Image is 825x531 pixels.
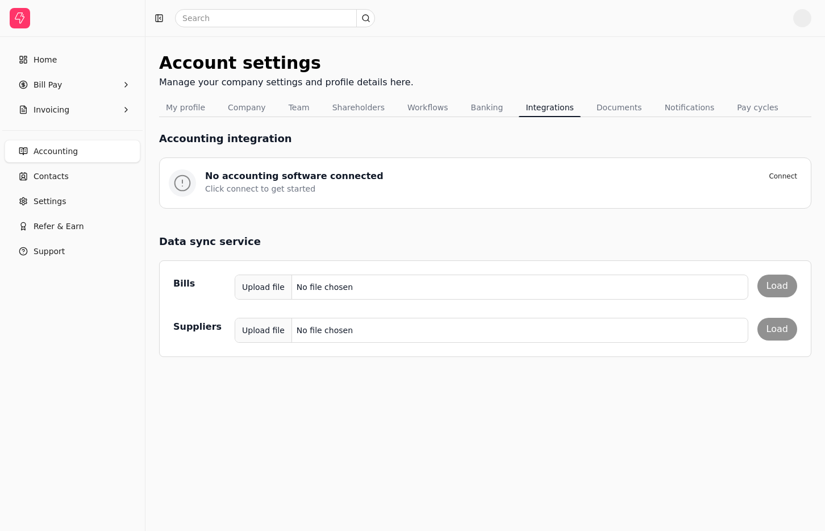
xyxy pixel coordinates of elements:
[235,318,748,343] button: Upload fileNo file chosen
[159,98,811,117] nav: Tabs
[235,318,292,343] div: Upload file
[5,240,140,263] button: Support
[326,98,391,117] button: Shareholders
[34,196,66,208] span: Settings
[34,221,84,233] span: Refer & Earn
[159,50,414,76] div: Account settings
[5,215,140,238] button: Refer & Earn
[519,98,580,117] button: Integrations
[590,98,649,117] button: Documents
[5,165,140,188] a: Contacts
[401,98,455,117] button: Workflows
[221,98,273,117] button: Company
[292,277,357,298] div: No file chosen
[5,73,140,96] button: Bill Pay
[5,48,140,71] a: Home
[5,140,140,163] a: Accounting
[34,104,69,116] span: Invoicing
[159,98,212,117] button: My profile
[5,190,140,213] a: Settings
[205,169,384,183] div: No accounting software connected
[235,275,292,300] div: Upload file
[235,275,748,300] button: Upload fileNo file chosen
[34,146,78,157] span: Accounting
[5,98,140,121] button: Invoicing
[34,79,62,91] span: Bill Pay
[205,183,802,195] div: Click connect to get started
[159,234,811,249] h2: Data sync service
[175,9,375,27] input: Search
[159,131,292,146] h1: Accounting integration
[464,98,510,117] button: Banking
[730,98,785,117] button: Pay cycles
[34,246,65,258] span: Support
[764,169,802,183] button: Connect
[658,98,722,117] button: Notifications
[292,320,357,341] div: No file chosen
[159,76,414,89] div: Manage your company settings and profile details here.
[173,318,228,336] div: Suppliers
[34,171,69,182] span: Contacts
[173,275,228,293] div: Bills
[282,98,316,117] button: Team
[34,54,57,66] span: Home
